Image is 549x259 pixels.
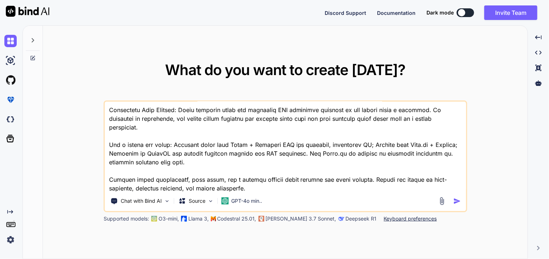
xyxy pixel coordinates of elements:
img: darkCloudIdeIcon [4,113,17,126]
span: Documentation [377,10,416,16]
img: GPT-4o mini [221,197,229,205]
img: claude [338,216,344,222]
img: premium [4,94,17,106]
img: chat [4,35,17,47]
img: attachment [438,197,446,205]
span: What do you want to create [DATE]? [165,61,405,79]
img: ai-studio [4,54,17,67]
img: icon [453,197,461,205]
img: Mistral-AI [211,216,216,221]
img: claude [259,216,264,222]
p: Keyboard preferences [384,215,437,222]
p: Llama 3, [188,215,209,222]
button: Documentation [377,9,416,17]
p: Codestral 25.01, [217,215,256,222]
img: githubLight [4,74,17,86]
textarea: Lorem i dolors, ametcons ADI Elitseddoeiu Temporinci utl etdoloremag. Ali eni admini venia quisn ... [105,102,466,192]
img: Pick Tools [164,198,170,204]
button: Invite Team [484,5,537,20]
img: settings [4,234,17,246]
p: Supported models: [104,215,149,222]
img: Pick Models [208,198,214,204]
p: Deepseek R1 [346,215,377,222]
img: GPT-4 [151,216,157,222]
span: Dark mode [426,9,454,16]
p: GPT-4o min.. [232,197,263,205]
p: Chat with Bind AI [121,197,162,205]
button: Discord Support [325,9,366,17]
p: Source [189,197,205,205]
p: [PERSON_NAME] 3.7 Sonnet, [266,215,336,222]
img: Bind AI [6,6,49,17]
img: Llama2 [181,216,187,222]
span: Discord Support [325,10,366,16]
p: O3-mini, [159,215,179,222]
